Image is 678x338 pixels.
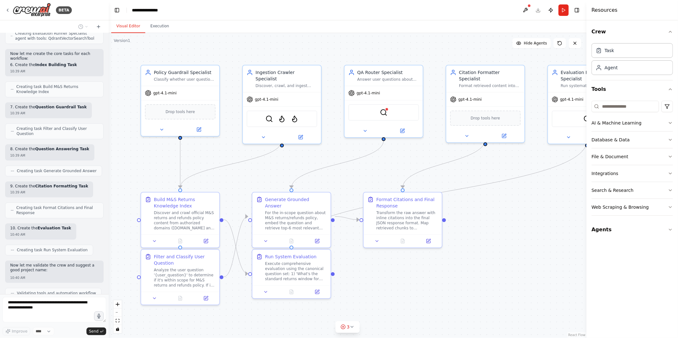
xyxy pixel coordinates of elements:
div: 10:39 AM [10,153,89,158]
div: Build M&S Returns Knowledge IndexDiscover and crawl official M&S returns and refunds policy conte... [140,192,220,248]
div: React Flow controls [113,300,122,333]
button: No output available [389,237,416,245]
span: Improve [12,329,27,334]
div: Discover and crawl official M&S returns and refunds policy content from authorized domains ([DOMA... [154,210,216,231]
div: QA Router Specialist [357,69,419,76]
div: 10:40 AM [10,232,71,237]
button: AI & Machine Learning [592,115,673,131]
div: Run System EvaluationExecute comprehensive evaluation using the canonical question set: 1) 'What'... [252,249,331,299]
div: Version 1 [114,38,130,43]
h2: 8. Create the [10,147,89,152]
div: Generate Grounded AnswerFor the in-scope question about M&S returns/refunds policy, embed the que... [252,192,331,248]
g: Edge from 40dd48a8-5a2d-41cd-a6e4-5083b0a7a75a to 3f011ba0-bdee-48bd-a5d1-7e36a54975aa [177,139,183,245]
div: Agent [605,64,618,71]
span: Creating task Format Citations and Final Response [16,205,98,215]
g: Edge from 423e7188-98ae-4576-badc-f09c798f0048 to c3306630-1be1-4418-84d7-31b71e0b3190 [335,213,359,223]
button: File & Document [592,148,673,165]
div: Format Citations and Final ResponseTransform the raw answer with inline citations into the final ... [363,192,442,248]
span: Drop tools here [166,109,195,115]
button: Open in side panel [283,133,318,141]
button: Click to speak your automation idea [94,311,104,321]
div: Ingestion Crawler SpecialistDiscover, crawl, and ingest official M&S returns and refunds policy c... [242,65,322,144]
button: Send [86,328,106,335]
img: QdrantVectorSearchTool [583,115,591,123]
div: Format retrieved content into proper citations with inline markers, create structured source refe... [459,83,521,88]
div: Task [605,47,614,54]
div: BETA [56,6,72,14]
p: Now let me create the core tasks for each workflow: [10,51,99,61]
button: Open in side panel [306,288,328,296]
div: For the in-scope question about M&S returns/refunds policy, embed the question and retrieve top-6... [265,210,327,231]
button: 3 [335,321,360,333]
div: Integrations [592,170,618,177]
button: No output available [278,237,305,245]
span: gpt-4.1-mini [153,91,177,96]
nav: breadcrumb [132,7,165,13]
button: Open in side panel [181,126,217,133]
div: Answer user questions about M&S returns and refunds policy by retrieving relevant context from th... [357,77,419,82]
g: Edge from f917c939-2264-441e-81e1-f40900767bf8 to c3306630-1be1-4418-84d7-31b71e0b3190 [400,139,489,188]
p: Now let me validate the crew and suggest a good project name: [10,263,99,273]
div: 10:40 AM [10,275,99,280]
div: Filter and Classify User QuestionAnalyze the user question '{user_question}' to determine if it's... [140,249,220,305]
button: Execution [145,20,174,33]
div: Run systematic evaluations of the M&S returns assistant using a canonical test set, measuring acc... [561,83,622,88]
button: No output available [167,237,194,245]
button: Improve [3,327,30,335]
div: Analyze the user question '{user_question}' to determine if it's within scope for M&S returns and... [154,267,216,288]
div: Policy Guardrail Specialist [154,69,216,76]
button: Hide Agents [512,38,551,48]
button: Integrations [592,165,673,182]
span: Hide Agents [524,41,547,46]
strong: Citation Formatting Task [35,184,88,188]
button: toggle interactivity [113,325,122,333]
div: Database & Data [592,137,630,143]
div: QA Router SpecialistAnswer user questions about M&S returns and refunds policy by retrieving rele... [344,65,423,138]
span: Creating Evaluation Runner Specialist agent with tools: QdrantVectorSearchTool [15,31,98,41]
div: Generate Grounded Answer [265,196,327,209]
h2: 9. Create the [10,184,88,189]
button: Database & Data [592,132,673,148]
div: Crew [592,41,673,80]
div: Ingestion Crawler Specialist [256,69,317,82]
h2: 10. Create the [10,226,71,231]
button: Crew [592,23,673,41]
button: Open in side panel [306,237,328,245]
button: Open in side panel [384,127,420,135]
div: 10:39 AM [10,111,87,116]
button: zoom in [113,300,122,308]
button: Open in side panel [417,237,439,245]
button: Web Scraping & Browsing [592,199,673,215]
h4: Resources [592,6,618,14]
button: Open in side panel [486,132,522,140]
div: Discover, crawl, and ingest official M&S returns and refunds policy content from authorized domai... [256,83,317,88]
div: AI & Machine Learning [592,120,641,126]
button: Visual Editor [111,20,145,33]
span: gpt-4.1-mini [458,97,482,102]
img: QdrantVectorSearchTool [380,109,387,116]
a: React Flow attribution [568,333,586,337]
div: 10:39 AM [10,190,88,195]
span: Validating tools and automation workflow [17,291,96,296]
span: 3 [347,324,350,330]
h2: 7. Create the [10,105,87,110]
button: Hide right sidebar [572,6,581,15]
span: gpt-4.1-mini [255,97,278,102]
div: Citation Formatter SpecialistFormat retrieved content into proper citations with inline markers, ... [446,65,525,143]
button: Hide left sidebar [113,6,121,15]
span: Send [89,329,99,334]
div: Build M&S Returns Knowledge Index [154,196,216,209]
strong: Question Guardrail Task [35,105,87,109]
g: Edge from ef67eeac-71d6-490b-a11f-8f12eb2b43de to 4029be41-c733-402f-b706-347b72668d41 [224,217,248,277]
img: FirecrawlCrawlWebsiteTool [278,115,286,123]
button: Tools [592,80,673,98]
span: Creating task Filter and Classify User Question [17,126,98,136]
div: Policy Guardrail SpecialistClassify whether user questions are within scope for M&S returns and r... [140,65,220,137]
strong: Index Building Task [35,63,77,67]
g: Edge from 3f011ba0-bdee-48bd-a5d1-7e36a54975aa to 423e7188-98ae-4576-badc-f09c798f0048 [224,213,248,280]
button: Start a new chat [93,23,104,30]
div: Evaluation Runner Specialist [561,69,622,82]
div: Evaluation Runner SpecialistRun systematic evaluations of the M&S returns assistant using a canon... [547,65,627,144]
span: Creating task Build M&S Returns Knowledge Index [16,84,98,94]
span: Drop tools here [471,115,500,121]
